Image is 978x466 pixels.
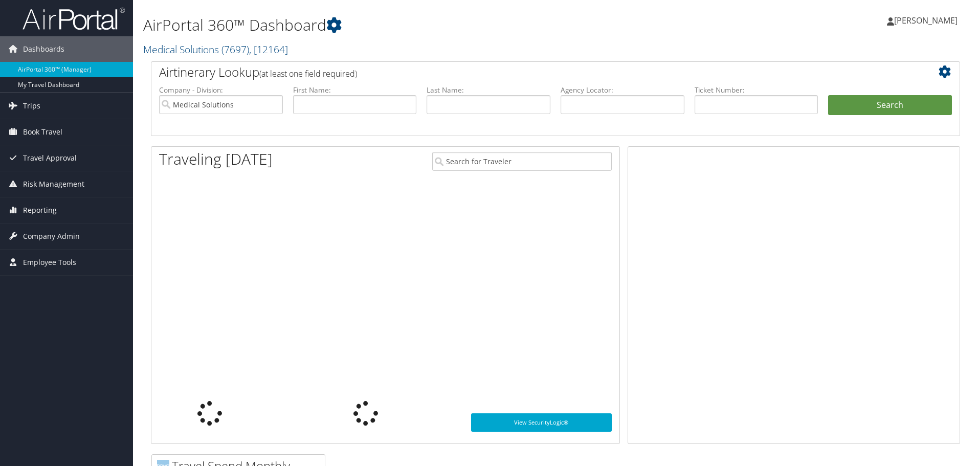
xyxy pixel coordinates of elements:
[159,85,283,95] label: Company - Division:
[23,250,76,275] span: Employee Tools
[887,5,968,36] a: [PERSON_NAME]
[23,224,80,249] span: Company Admin
[23,145,77,171] span: Travel Approval
[471,413,612,432] a: View SecurityLogic®
[143,42,288,56] a: Medical Solutions
[293,85,417,95] label: First Name:
[249,42,288,56] span: , [ 12164 ]
[828,95,952,116] button: Search
[23,36,64,62] span: Dashboards
[221,42,249,56] span: ( 7697 )
[561,85,684,95] label: Agency Locator:
[894,15,958,26] span: [PERSON_NAME]
[23,7,125,31] img: airportal-logo.png
[159,148,273,170] h1: Traveling [DATE]
[259,68,357,79] span: (at least one field required)
[23,171,84,197] span: Risk Management
[23,93,40,119] span: Trips
[159,63,884,81] h2: Airtinerary Lookup
[695,85,818,95] label: Ticket Number:
[427,85,550,95] label: Last Name:
[23,197,57,223] span: Reporting
[432,152,612,171] input: Search for Traveler
[23,119,62,145] span: Book Travel
[143,14,693,36] h1: AirPortal 360™ Dashboard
